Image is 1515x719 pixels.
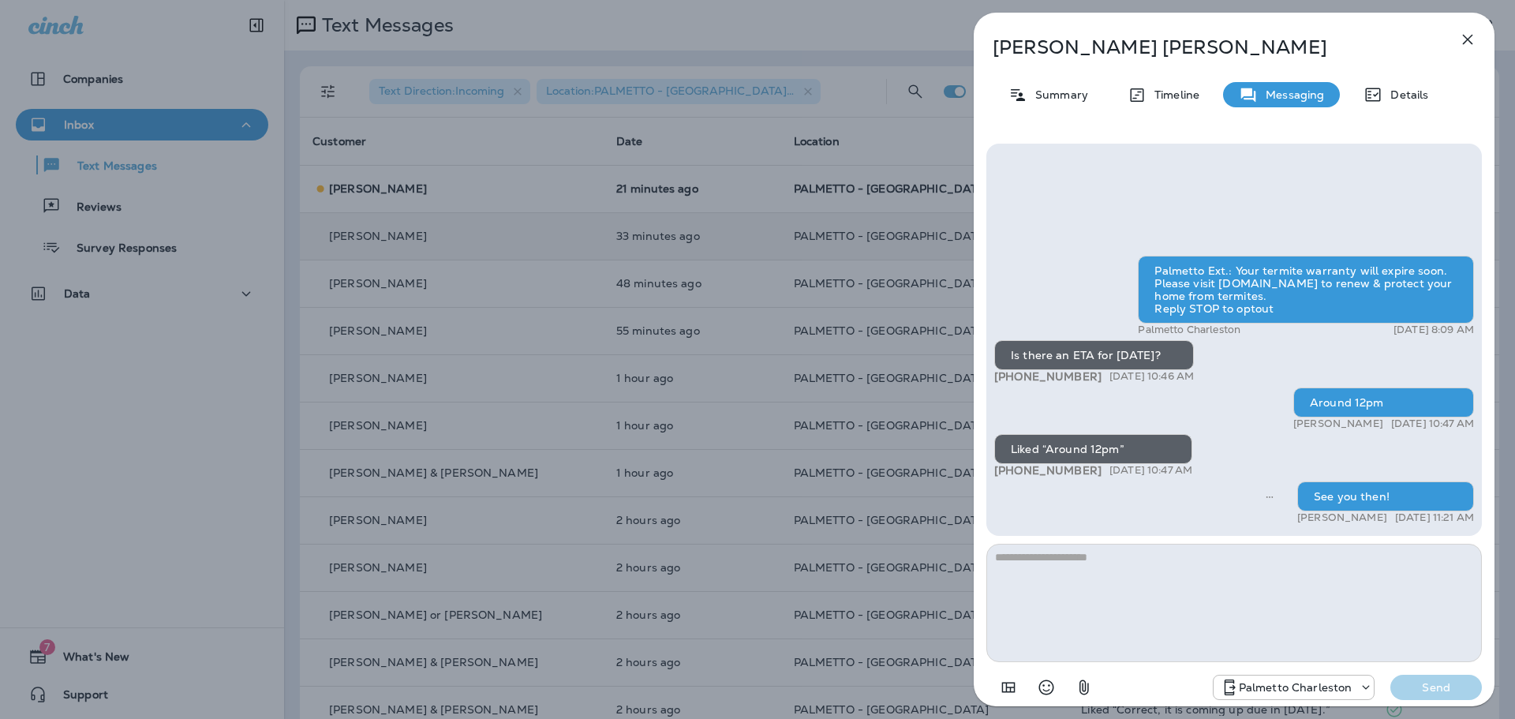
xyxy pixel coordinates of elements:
p: [DATE] 10:47 AM [1391,418,1474,430]
div: Liked “Around 12pm” [994,434,1192,464]
button: Add in a premade template [993,672,1024,703]
p: [DATE] 8:09 AM [1393,324,1474,336]
div: Palmetto Ext.: Your termite warranty will expire soon. Please visit [DOMAIN_NAME] to renew & prot... [1138,256,1474,324]
p: Summary [1027,88,1088,101]
p: Palmetto Charleston [1138,324,1240,336]
p: [DATE] 11:21 AM [1395,511,1474,524]
button: Select an emoji [1031,672,1062,703]
p: Details [1382,88,1428,101]
div: See you then! [1297,481,1474,511]
p: [PERSON_NAME] [1297,511,1387,524]
span: [PHONE_NUMBER] [994,463,1102,477]
span: Sent [1266,489,1274,503]
p: Messaging [1258,88,1324,101]
div: +1 (843) 277-8322 [1214,678,1375,697]
p: [DATE] 10:46 AM [1109,370,1194,383]
div: Around 12pm [1293,388,1474,418]
p: [PERSON_NAME] [PERSON_NAME] [993,36,1423,58]
p: [PERSON_NAME] [1293,418,1383,430]
p: Timeline [1147,88,1199,101]
p: Palmetto Charleston [1239,681,1352,694]
div: Is there an ETA for [DATE]? [994,340,1194,370]
span: [PHONE_NUMBER] [994,369,1102,384]
p: [DATE] 10:47 AM [1109,464,1192,477]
